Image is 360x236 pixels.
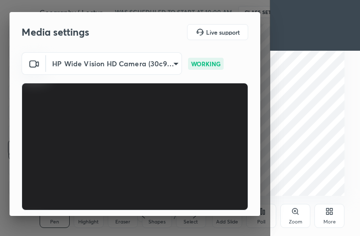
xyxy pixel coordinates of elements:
div: HP Wide Vision HD Camera (30c9:0069) [46,52,182,75]
p: WORKING [191,59,221,68]
h2: Media settings [22,26,89,39]
div: Zoom [289,219,302,224]
div: More [323,219,336,224]
h5: Live support [206,29,240,35]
